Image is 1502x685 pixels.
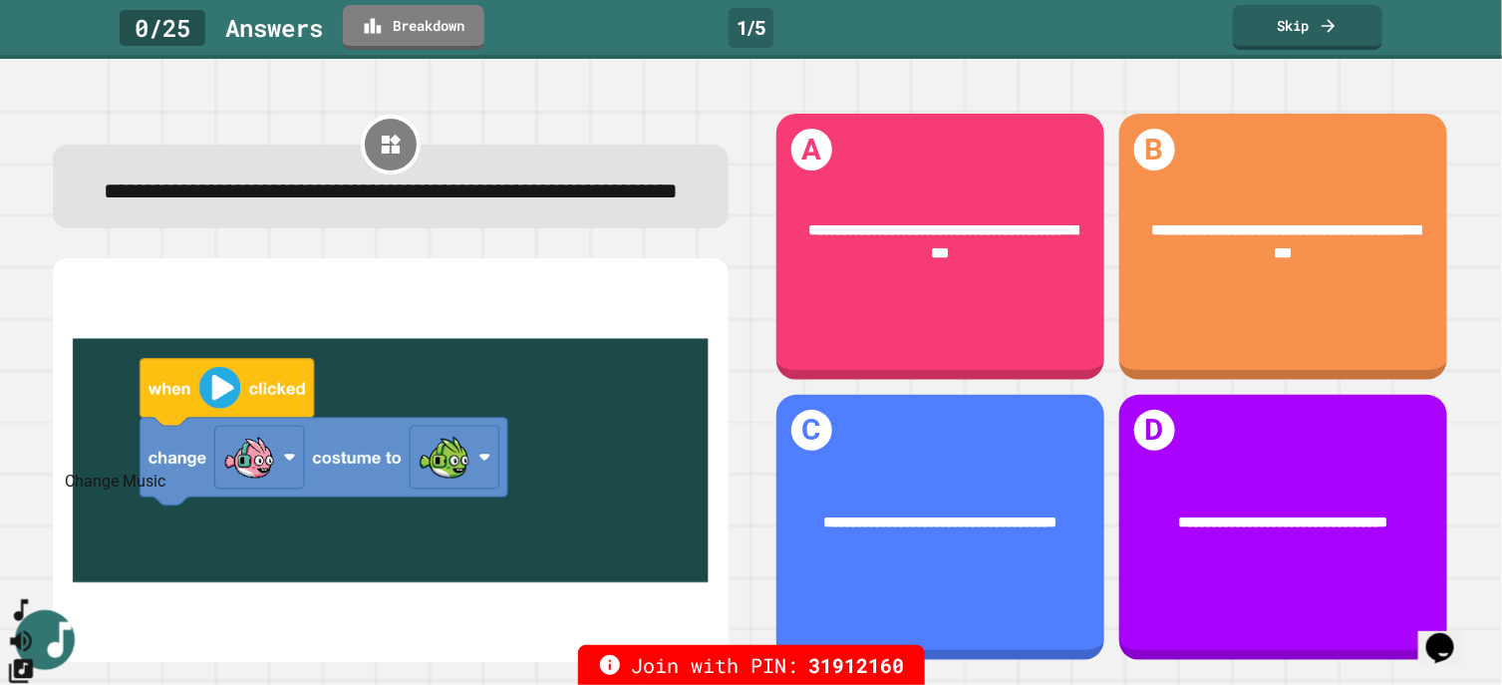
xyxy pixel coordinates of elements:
button: SpeedDial basic example [7,595,36,625]
div: Join with PIN: [578,645,925,685]
img: quiz-media%2F09KYvY5LCv8Pv5nCZTRN.png [73,283,709,637]
a: Skip [1233,5,1382,50]
button: Mute music [7,625,36,655]
h1: C [791,410,832,451]
h1: A [791,129,832,170]
div: Answer s [225,10,323,46]
div: 1 / 5 [729,8,773,48]
a: Breakdown [343,5,484,50]
span: 31912160 [809,650,905,680]
div: 0 / 25 [120,10,205,46]
h1: B [1134,129,1175,170]
h1: D [1134,410,1175,451]
div: Change Music [65,470,165,494]
iframe: chat widget [1418,605,1482,665]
